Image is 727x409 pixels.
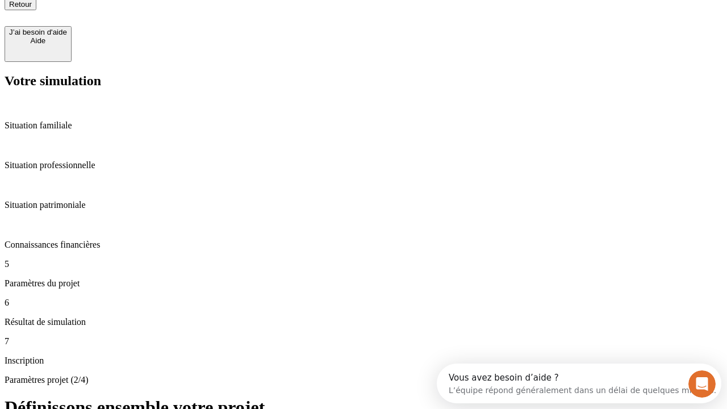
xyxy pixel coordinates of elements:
p: 5 [5,259,722,269]
p: Inscription [5,356,722,366]
div: Ouvrir le Messenger Intercom [5,5,313,36]
p: Situation professionnelle [5,160,722,170]
button: J’ai besoin d'aideAide [5,26,72,62]
div: Aide [9,36,67,45]
p: Paramètres projet (2/4) [5,375,722,385]
div: J’ai besoin d'aide [9,28,67,36]
iframe: Intercom live chat [688,370,716,398]
p: 6 [5,298,722,308]
p: Situation familiale [5,120,722,131]
h2: Votre simulation [5,73,722,89]
p: Situation patrimoniale [5,200,722,210]
div: Vous avez besoin d’aide ? [12,10,279,19]
div: L’équipe répond généralement dans un délai de quelques minutes. [12,19,279,31]
p: Connaissances financières [5,240,722,250]
iframe: Intercom live chat discovery launcher [437,364,721,403]
p: Paramètres du projet [5,278,722,289]
p: 7 [5,336,722,347]
p: Résultat de simulation [5,317,722,327]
